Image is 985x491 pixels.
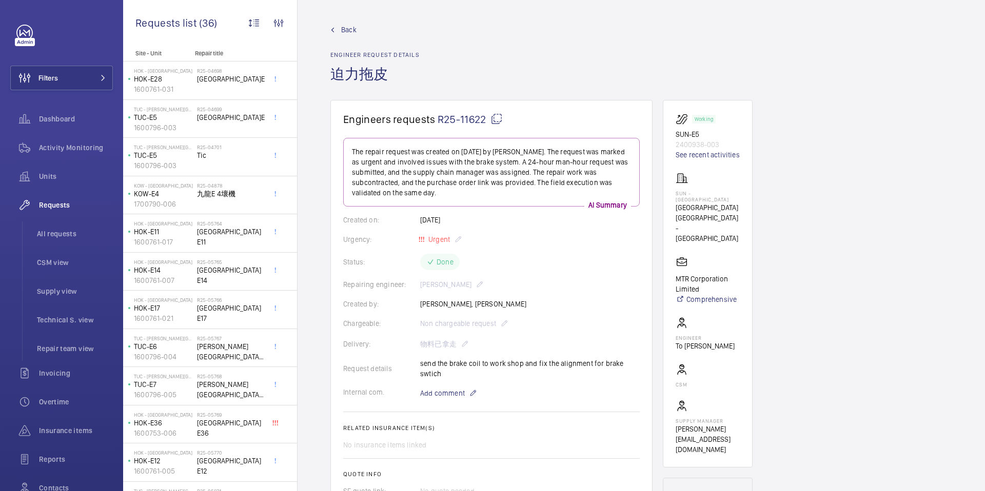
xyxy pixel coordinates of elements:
[134,106,193,112] p: TUC - [PERSON_NAME][GEOGRAPHIC_DATA]
[676,190,740,202] p: SUN - [GEOGRAPHIC_DATA]
[584,200,631,210] p: AI Summary
[134,160,193,171] p: 1600796-003
[343,424,640,432] h2: Related insurance item(s)
[676,381,688,387] p: CSM
[676,223,740,243] p: - [GEOGRAPHIC_DATA]
[134,313,193,323] p: 1600761-021
[197,297,265,303] h2: R25-05766
[197,335,265,341] h2: R25-05767
[135,16,199,29] span: Requests list
[343,113,436,126] span: Engineers requests
[39,171,113,181] span: Units
[134,412,193,418] p: HOK - [GEOGRAPHIC_DATA]
[134,275,193,285] p: 1600761-007
[197,303,265,323] span: [GEOGRAPHIC_DATA] E17
[39,454,113,464] span: Reports
[195,50,263,57] p: Repair title
[134,456,193,466] p: HOK-E12
[197,220,265,227] h2: R25-05764
[134,390,193,400] p: 1600796-005
[676,335,735,341] p: Engineer
[197,259,265,265] h2: R25-05765
[134,341,193,352] p: TUC-E6
[676,202,740,223] p: [GEOGRAPHIC_DATA] [GEOGRAPHIC_DATA]
[197,189,265,199] span: 九龍E 4壞機
[676,113,692,125] img: escalator.svg
[134,227,193,237] p: HOK-E11
[10,66,113,90] button: Filters
[134,466,193,476] p: 1600761-005
[676,418,740,424] p: Supply manager
[197,74,265,84] span: [GEOGRAPHIC_DATA]E28
[438,113,503,126] span: R25-11622
[676,274,740,294] p: MTR Corporation Limited
[39,425,113,436] span: Insurance items
[134,189,193,199] p: KOW-E4
[134,144,193,150] p: TUC - [PERSON_NAME][GEOGRAPHIC_DATA]
[197,373,265,379] h2: R25-05768
[676,424,740,455] p: [PERSON_NAME][EMAIL_ADDRESS][DOMAIN_NAME]
[134,265,193,275] p: HOK-E14
[134,74,193,84] p: HOK-E28
[134,428,193,438] p: 1600753-006
[38,73,58,83] span: Filters
[134,84,193,94] p: 1600761-031
[676,139,740,150] p: 2400938-003
[197,265,265,285] span: [GEOGRAPHIC_DATA] E14
[134,112,193,122] p: TUC-E5
[330,51,420,58] h2: Engineer request details
[37,343,113,354] span: Repair team view
[197,112,265,122] span: [GEOGRAPHIC_DATA]E5
[343,470,640,478] h2: Quote info
[39,114,113,124] span: Dashboard
[197,456,265,476] span: [GEOGRAPHIC_DATA] E12
[197,227,265,247] span: [GEOGRAPHIC_DATA] E11
[39,368,113,378] span: Invoicing
[37,229,113,239] span: All requests
[676,294,740,304] a: Comprehensive
[352,147,631,198] p: The repair request was created on [DATE] by [PERSON_NAME]. The request was marked as urgent and i...
[37,286,113,296] span: Supply view
[37,257,113,268] span: CSM view
[134,297,193,303] p: HOK - [GEOGRAPHIC_DATA]
[197,412,265,418] h2: R25-05769
[420,388,465,398] span: Add comment
[197,150,265,160] span: Tic
[676,150,740,160] a: See recent activities
[134,237,193,247] p: 1600761-017
[197,449,265,456] h2: R25-05770
[134,220,193,227] p: HOK - [GEOGRAPHIC_DATA]
[134,449,193,456] p: HOK - [GEOGRAPHIC_DATA]
[134,150,193,160] p: TUC-E5
[197,68,265,74] h2: R25-04698
[134,199,193,209] p: 1700790-006
[197,182,265,189] h2: R25-04878
[134,182,193,189] p: KOW - [GEOGRAPHIC_DATA]
[134,335,193,341] p: TUC - [PERSON_NAME][GEOGRAPHIC_DATA]
[134,122,193,133] p: 1600796-003
[197,418,265,438] span: [GEOGRAPHIC_DATA] E36
[341,25,357,35] span: Back
[39,397,113,407] span: Overtime
[39,200,113,210] span: Requests
[676,341,735,351] p: To [PERSON_NAME]
[197,106,265,112] h2: R25-04699
[197,144,265,150] h2: R25-04701
[197,379,265,400] span: [PERSON_NAME][GEOGRAPHIC_DATA] E7
[39,142,113,153] span: Activity Monitoring
[37,315,113,325] span: Technical S. view
[330,65,420,100] h1: 迫力拖皮
[134,68,193,74] p: HOK - [GEOGRAPHIC_DATA]
[197,341,265,362] span: [PERSON_NAME][GEOGRAPHIC_DATA] E6
[134,303,193,313] p: HOK-E17
[134,379,193,390] p: TUC-E7
[134,418,193,428] p: HOK-E36
[134,352,193,362] p: 1600796-004
[123,50,191,57] p: Site - Unit
[134,373,193,379] p: TUC - [PERSON_NAME][GEOGRAPHIC_DATA]
[676,129,740,139] p: SUN-E5
[695,117,713,121] p: Working
[134,259,193,265] p: HOK - [GEOGRAPHIC_DATA]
